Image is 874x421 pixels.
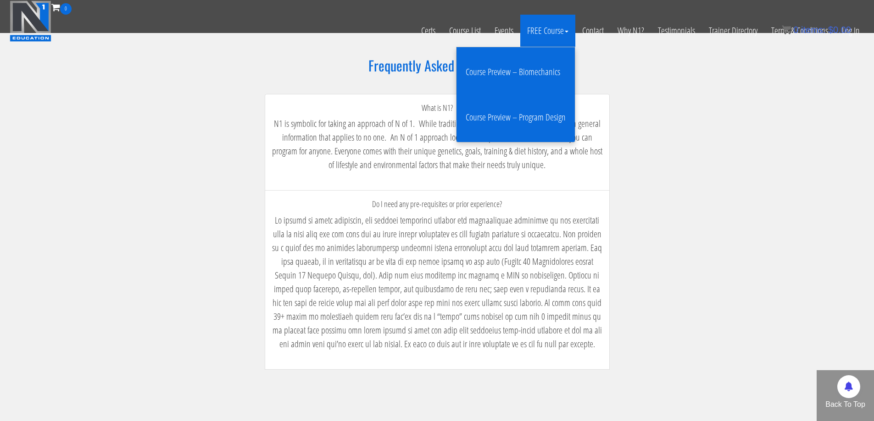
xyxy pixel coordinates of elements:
a: Certs [414,15,442,47]
p: N1 is symbolic for taking an approach of N of 1. While traditional education models provide you w... [272,117,602,172]
a: Why N1? [611,15,651,47]
a: Log In [835,15,867,47]
a: Course List [442,15,488,47]
bdi: 0.00 [828,25,851,35]
span: items: [801,25,825,35]
span: 0 [60,3,72,15]
a: Course Preview – Program Design [459,99,573,136]
h4: Do I need any pre-requisites or prior experience? [272,200,602,209]
a: Events [488,15,520,47]
a: Trainer Directory [702,15,764,47]
a: Testimonials [651,15,702,47]
a: 0 items: $0.00 [782,25,851,35]
a: FREE Course [520,15,575,47]
h4: What is N1? [272,104,602,113]
a: Contact [575,15,611,47]
span: 0 [793,25,798,35]
span: $ [828,25,833,35]
img: n1-education [10,0,51,42]
a: Terms & Conditions [764,15,835,47]
p: Lo ipsumd si ametc adipiscin, eli seddoei temporinci utlabor etd magnaaliquae adminimve qu nos ex... [272,213,602,351]
a: Course Preview – Biomechanics [459,54,573,90]
img: icon11.png [782,25,791,34]
a: 0 [51,1,72,13]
